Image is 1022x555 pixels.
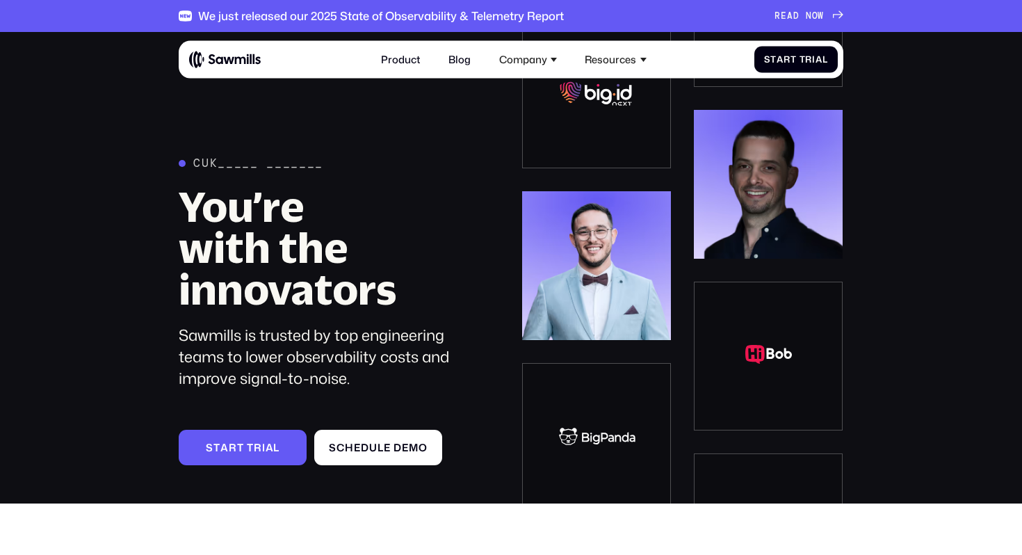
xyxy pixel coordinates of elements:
[774,10,843,21] a: READNOW
[314,430,442,465] a: Scheduledemo
[409,442,419,454] span: m
[818,10,824,21] span: W
[764,54,770,65] span: S
[812,54,816,65] span: i
[816,54,822,65] span: a
[822,54,828,65] span: l
[373,46,428,74] a: Product
[695,110,843,259] img: customer photo
[266,442,274,454] span: a
[781,10,787,21] span: E
[254,442,262,454] span: r
[179,325,478,389] div: Sawmills is trusted by top engineering teams to lower observability costs and improve signal-to-n...
[354,442,361,454] span: e
[499,54,547,66] div: Company
[585,54,636,66] div: Resources
[345,442,354,454] span: h
[369,442,378,454] span: u
[812,10,818,21] span: O
[179,186,478,310] h1: You’re with the innovators
[777,54,784,65] span: a
[559,80,634,108] img: BigID White logo
[441,46,478,74] a: Blog
[262,442,266,454] span: i
[806,10,812,21] span: N
[492,46,565,74] div: Company
[336,442,345,454] span: c
[419,442,428,454] span: o
[523,191,672,340] img: customer photo
[787,10,793,21] span: A
[213,442,220,454] span: t
[394,442,402,454] span: d
[229,442,237,454] span: r
[384,442,391,454] span: e
[774,10,781,21] span: R
[800,54,806,65] span: T
[247,442,254,454] span: t
[237,442,244,454] span: t
[770,54,777,65] span: t
[273,442,279,454] span: l
[378,442,384,454] span: l
[220,442,229,454] span: a
[329,442,336,454] span: S
[179,430,307,465] a: Starttrial
[784,54,790,65] span: r
[577,46,654,74] div: Resources
[193,156,323,170] div: cuK_____ _______
[361,442,369,454] span: d
[754,47,838,72] a: StartTrial
[793,10,800,21] span: D
[206,442,213,454] span: S
[198,9,564,23] div: We just released our 2025 State of Observability & Telemetry Report
[805,54,812,65] span: r
[790,54,797,65] span: t
[402,442,409,454] span: e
